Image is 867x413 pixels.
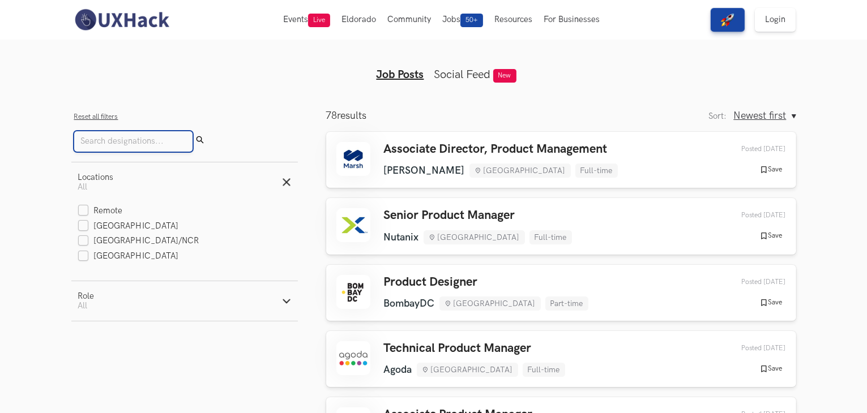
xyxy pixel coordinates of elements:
div: 15th Aug [715,344,786,352]
li: Agoda [384,364,412,376]
li: Full-time [523,363,565,377]
div: Locations [78,173,114,182]
div: 20th Aug [715,278,786,286]
span: New [493,69,516,83]
span: All [78,182,88,192]
img: UXHack-logo.png [71,8,172,32]
a: Job Posts [377,68,424,81]
li: Nutanix [384,231,419,243]
span: Live [308,14,330,27]
span: 78 [326,110,338,122]
span: Newest first [734,110,787,122]
a: Senior Product Manager Nutanix [GEOGRAPHIC_DATA] Full-time Posted [DATE] Save [326,198,796,254]
a: Login [755,8,796,32]
button: Save [756,231,786,241]
h3: Associate Director, Product Management [384,142,618,157]
li: Full-time [575,164,618,178]
li: [GEOGRAPHIC_DATA] [424,230,525,244]
label: [GEOGRAPHIC_DATA] [78,251,179,263]
button: Reset all filters [74,113,118,121]
li: [PERSON_NAME] [384,165,465,177]
li: Part-time [545,296,588,311]
div: Role [78,291,95,301]
label: Remote [78,205,123,217]
div: LocationsAll [71,202,298,281]
h3: Product Designer [384,275,588,290]
button: RoleAll [71,281,298,321]
div: 20th Aug [715,145,786,153]
button: Save [756,364,786,374]
input: Search [74,131,193,152]
label: [GEOGRAPHIC_DATA] [78,221,179,233]
a: Technical Product Manager Agoda [GEOGRAPHIC_DATA] Full-time Posted [DATE] Save [326,331,796,387]
img: rocket [721,13,734,27]
li: [GEOGRAPHIC_DATA] [469,164,571,178]
a: Product Designer BombayDC [GEOGRAPHIC_DATA] Part-time Posted [DATE] Save [326,265,796,321]
button: LocationsAll [71,162,298,202]
a: Social Feed [434,68,491,81]
li: [GEOGRAPHIC_DATA] [417,363,518,377]
label: Sort: [709,111,727,121]
li: [GEOGRAPHIC_DATA] [439,296,541,311]
span: All [78,301,88,311]
div: 20th Aug [715,211,786,220]
li: Full-time [529,230,572,244]
span: 50+ [460,14,483,27]
li: BombayDC [384,298,435,309]
h3: Senior Product Manager [384,208,572,223]
label: [GEOGRAPHIC_DATA]/NCR [78,235,199,247]
button: Newest first, Sort: [734,110,796,122]
p: results [326,110,367,122]
ul: Tabs Interface [216,50,651,81]
h3: Technical Product Manager [384,341,565,356]
button: Save [756,298,786,308]
a: Associate Director, Product Management [PERSON_NAME] [GEOGRAPHIC_DATA] Full-time Posted [DATE] Save [326,132,796,188]
button: Save [756,165,786,175]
